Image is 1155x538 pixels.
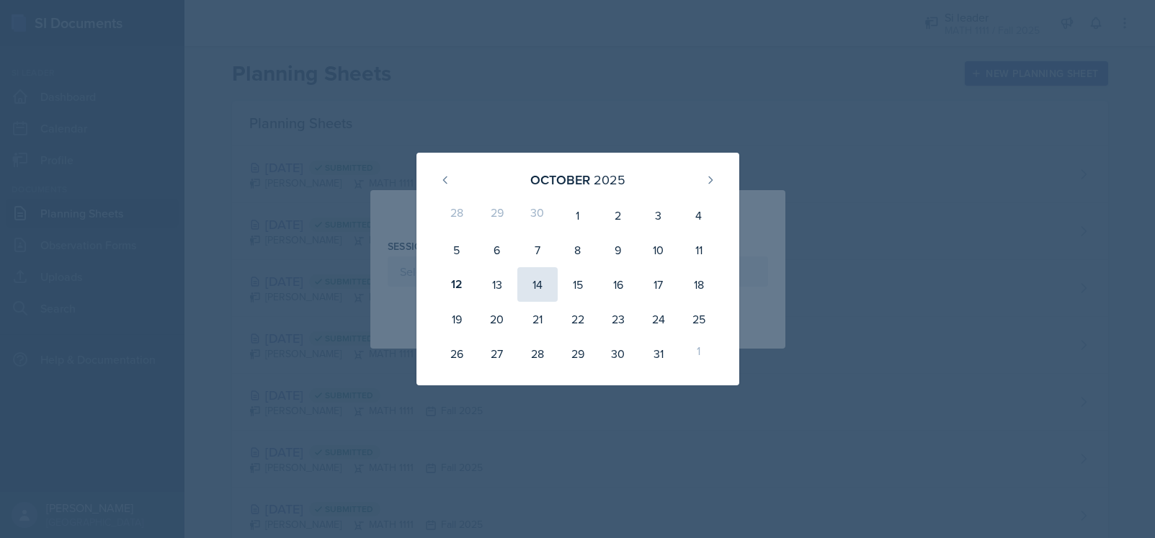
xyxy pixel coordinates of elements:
div: 30 [598,336,638,371]
div: 24 [638,302,679,336]
div: 5 [437,233,477,267]
div: 6 [477,233,517,267]
div: 15 [558,267,598,302]
div: 4 [679,198,719,233]
div: 8 [558,233,598,267]
div: 22 [558,302,598,336]
div: 18 [679,267,719,302]
div: 25 [679,302,719,336]
div: 17 [638,267,679,302]
div: 2025 [594,170,625,189]
div: 9 [598,233,638,267]
div: 28 [517,336,558,371]
div: 19 [437,302,477,336]
div: 12 [437,267,477,302]
div: 1 [558,198,598,233]
div: 20 [477,302,517,336]
div: 26 [437,336,477,371]
div: 27 [477,336,517,371]
div: 28 [437,198,477,233]
div: 23 [598,302,638,336]
div: 30 [517,198,558,233]
div: 16 [598,267,638,302]
div: 2 [598,198,638,233]
div: 29 [477,198,517,233]
div: 29 [558,336,598,371]
div: 14 [517,267,558,302]
div: 21 [517,302,558,336]
div: 11 [679,233,719,267]
div: 13 [477,267,517,302]
div: 10 [638,233,679,267]
div: 3 [638,198,679,233]
div: 1 [679,336,719,371]
div: 31 [638,336,679,371]
div: 7 [517,233,558,267]
div: October [530,170,590,189]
